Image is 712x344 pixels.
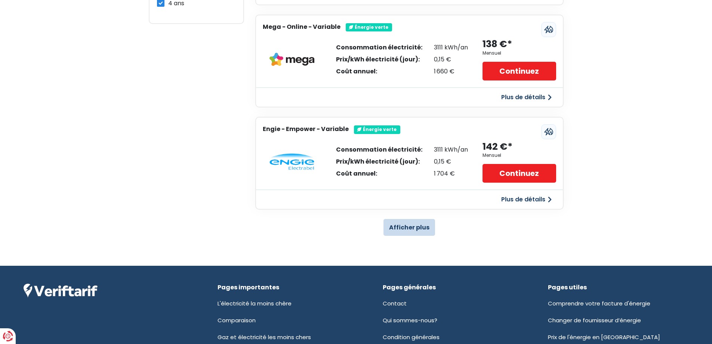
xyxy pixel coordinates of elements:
[548,299,650,307] a: Comprendre votre facture d'énergie
[483,141,512,153] div: 142 €*
[218,299,292,307] a: L'électricité la moins chère
[336,45,422,51] div: Consommation électricité:
[548,316,641,324] a: Changer de fournisseur d’énergie
[336,147,422,153] div: Consommation électricité:
[434,159,468,165] div: 0,15 €
[483,62,556,80] a: Continuez
[497,193,556,206] button: Plus de détails
[336,69,422,74] div: Coût annuel:
[434,69,468,74] div: 1 660 €
[336,57,422,63] div: Prix/kWh électricité (jour):
[383,316,437,324] a: Qui sommes-nous?
[548,333,660,341] a: Prix de l'énergie en [GEOGRAPHIC_DATA]
[434,171,468,177] div: 1 704 €
[434,45,468,51] div: 3111 kWh/an
[434,147,468,153] div: 3111 kWh/an
[383,299,407,307] a: Contact
[434,57,468,63] div: 0,15 €
[497,91,556,104] button: Plus de détails
[383,333,440,341] a: Condition générales
[263,125,349,133] h3: Engie - Empower - Variable
[218,316,256,324] a: Comparaison
[336,159,422,165] div: Prix/kWh électricité (jour):
[383,284,523,291] div: Pages générales
[263,23,340,30] h3: Mega - Online - Variable
[483,38,512,51] div: 138 €*
[24,284,98,298] img: Veriftarif logo
[483,153,501,158] div: Mensuel
[346,23,392,31] div: Énergie verte
[548,284,688,291] div: Pages utiles
[483,164,556,183] a: Continuez
[218,284,358,291] div: Pages importantes
[269,153,314,170] img: Engie
[383,219,435,236] button: Afficher plus
[483,51,501,56] div: Mensuel
[354,125,400,134] div: Énergie verte
[269,53,314,66] img: Mega
[336,171,422,177] div: Coût annuel:
[218,333,311,341] a: Gaz et électricité les moins chers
